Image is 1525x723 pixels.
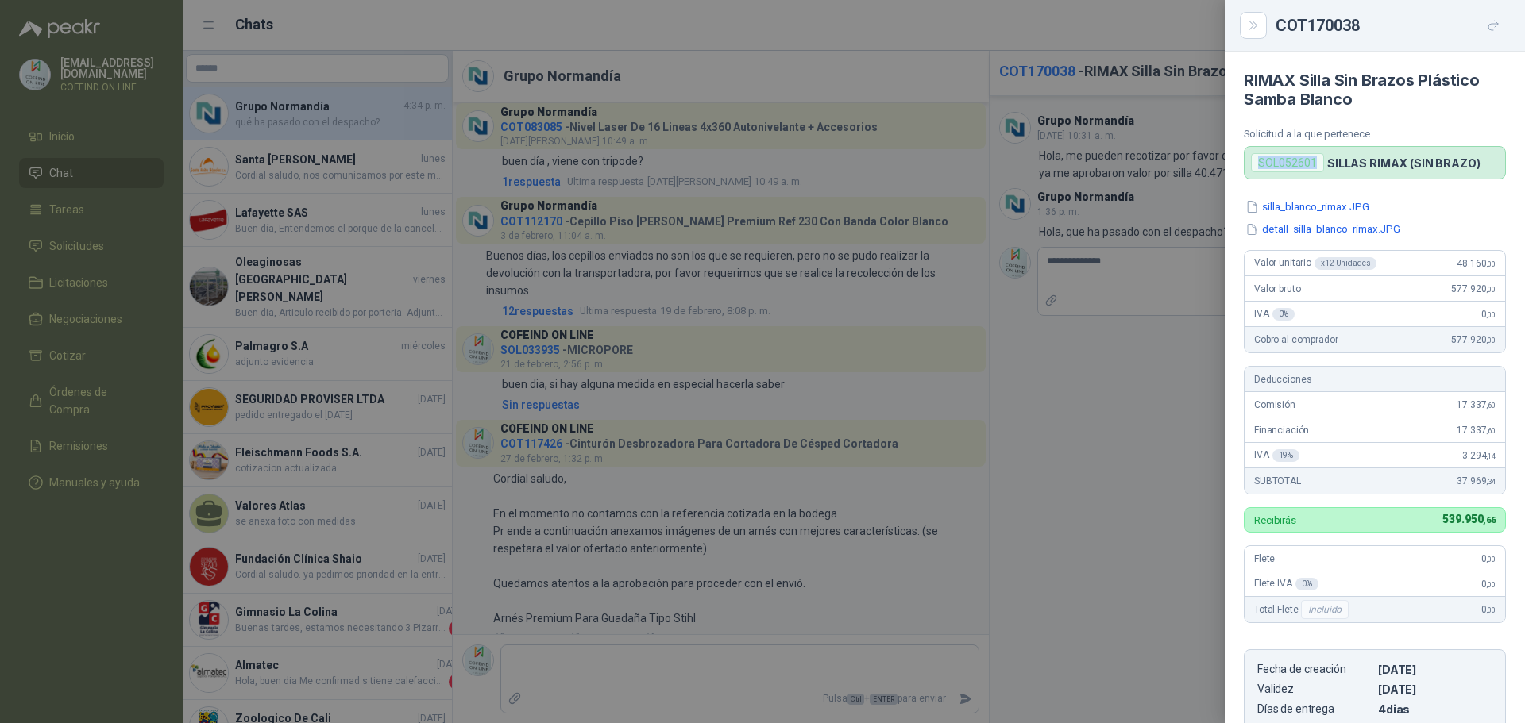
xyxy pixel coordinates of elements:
[1244,128,1506,140] p: Solicitud a la que pertenece
[1295,578,1318,590] div: 0 %
[1315,257,1376,270] div: x 12 Unidades
[1378,663,1492,676] p: [DATE]
[1254,600,1352,619] span: Total Flete
[1254,578,1318,590] span: Flete IVA
[1251,153,1324,172] div: SOL052601
[1486,285,1496,294] span: ,00
[1483,515,1496,525] span: ,66
[1486,606,1496,614] span: ,00
[1254,515,1296,525] p: Recibirás
[1244,198,1371,215] button: silla_blanco_rimax.JPG
[1486,555,1496,563] span: ,00
[1254,425,1309,436] span: Financiación
[1244,221,1402,238] button: detall_silla_blanco_rimax.JPG
[1254,553,1275,564] span: Flete
[1254,399,1295,410] span: Comisión
[1486,336,1496,344] span: ,00
[1272,449,1300,462] div: 19 %
[1378,683,1492,696] p: [DATE]
[1457,475,1496,486] span: 37.969
[1254,449,1299,462] span: IVA
[1486,580,1496,589] span: ,00
[1486,310,1496,319] span: ,00
[1481,553,1496,564] span: 0
[1254,475,1301,486] span: SUBTOTAL
[1486,426,1496,435] span: ,60
[1254,308,1295,321] span: IVA
[1301,600,1349,619] div: Incluido
[1327,156,1481,170] p: SILLAS RIMAX (SIN BRAZO)
[1244,71,1506,109] h4: RIMAX Silla Sin Brazos Plástico Samba Blanco
[1451,283,1496,294] span: 577.920
[1254,374,1311,385] span: Deducciones
[1486,477,1496,486] span: ,34
[1244,16,1263,35] button: Close
[1457,399,1496,410] span: 17.337
[1481,604,1496,615] span: 0
[1254,257,1376,270] span: Valor unitario
[1457,425,1496,436] span: 17.337
[1481,309,1496,320] span: 0
[1462,450,1496,461] span: 3.294
[1276,13,1506,38] div: COT170038
[1486,452,1496,460] span: ,14
[1257,683,1372,696] p: Validez
[1254,283,1300,294] span: Valor bruto
[1451,334,1496,345] span: 577.920
[1257,663,1372,676] p: Fecha de creación
[1486,260,1496,268] span: ,00
[1486,401,1496,410] span: ,60
[1481,579,1496,590] span: 0
[1257,702,1372,716] p: Días de entrega
[1442,513,1496,525] span: 539.950
[1254,334,1338,345] span: Cobro al comprador
[1378,702,1492,716] p: 4 dias
[1457,258,1496,269] span: 48.160
[1272,308,1295,321] div: 0 %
